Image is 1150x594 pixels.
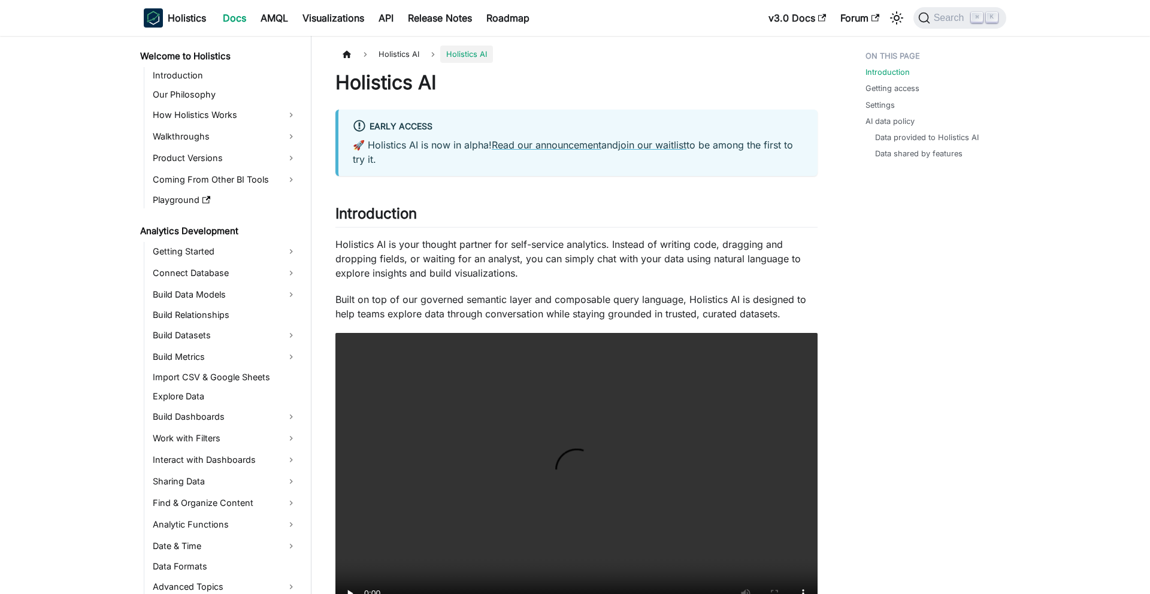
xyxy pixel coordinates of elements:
[353,119,803,135] div: Early Access
[492,139,601,151] a: Read our announcement
[149,105,301,125] a: How Holistics Works
[971,12,983,23] kbd: ⌘
[149,472,301,491] a: Sharing Data
[930,13,972,23] span: Search
[761,8,833,28] a: v3.0 Docs
[253,8,295,28] a: AMQL
[149,263,301,283] a: Connect Database
[335,205,818,228] h2: Introduction
[295,8,371,28] a: Visualizations
[335,71,818,95] h1: Holistics AI
[144,8,206,28] a: HolisticsHolistics
[887,8,906,28] button: Switch between dark and light mode (currently light mode)
[373,46,425,63] span: Holistics AI
[149,493,301,513] a: Find & Organize Content
[137,48,301,65] a: Welcome to Holistics
[401,8,479,28] a: Release Notes
[132,36,311,594] nav: Docs sidebar
[149,407,301,426] a: Build Dashboards
[479,8,537,28] a: Roadmap
[144,8,163,28] img: Holistics
[216,8,253,28] a: Docs
[335,46,818,63] nav: Breadcrumbs
[865,116,915,127] a: AI data policy
[875,132,979,143] a: Data provided to Holistics AI
[335,237,818,280] p: Holistics AI is your thought partner for self-service analytics. Instead of writing code, draggin...
[149,347,301,366] a: Build Metrics
[149,388,301,405] a: Explore Data
[833,8,886,28] a: Forum
[353,138,803,166] p: 🚀 Holistics AI is now in alpha! and to be among the first to try it.
[149,537,301,556] a: Date & Time
[149,127,301,146] a: Walkthroughs
[335,46,358,63] a: Home page
[149,515,301,534] a: Analytic Functions
[149,450,301,469] a: Interact with Dashboards
[149,192,301,208] a: Playground
[865,99,895,111] a: Settings
[335,292,818,321] p: Built on top of our governed semantic layer and composable query language, Holistics AI is design...
[168,11,206,25] b: Holistics
[865,66,910,78] a: Introduction
[865,83,919,94] a: Getting access
[149,285,301,304] a: Build Data Models
[149,558,301,575] a: Data Formats
[149,86,301,103] a: Our Philosophy
[913,7,1006,29] button: Search (Command+K)
[149,67,301,84] a: Introduction
[149,170,301,189] a: Coming From Other BI Tools
[149,326,301,345] a: Build Datasets
[149,307,301,323] a: Build Relationships
[875,148,963,159] a: Data shared by features
[371,8,401,28] a: API
[137,223,301,240] a: Analytics Development
[618,139,686,151] a: join our waitlist
[986,12,998,23] kbd: K
[149,429,301,448] a: Work with Filters
[149,148,301,168] a: Product Versions
[440,46,493,63] span: Holistics AI
[149,242,301,261] a: Getting Started
[149,369,301,386] a: Import CSV & Google Sheets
